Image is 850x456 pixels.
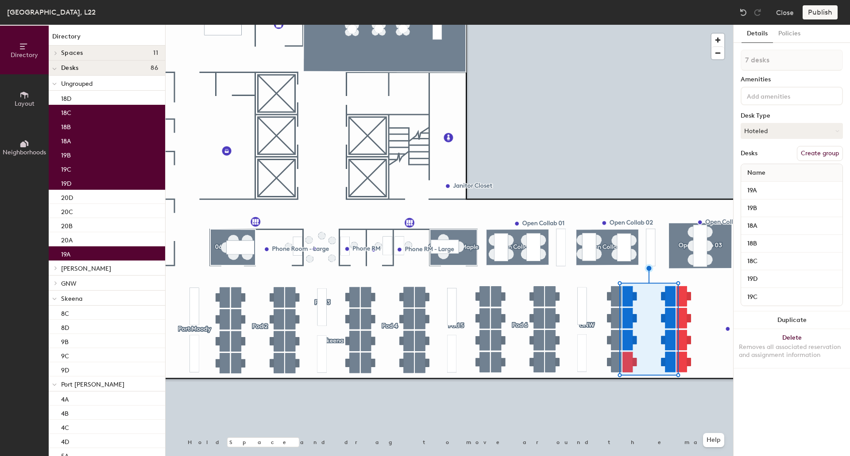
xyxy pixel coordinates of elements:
[61,407,69,418] p: 4B
[15,100,35,107] span: Layout
[61,322,69,332] p: 8D
[61,295,82,303] span: Skeena
[739,343,845,359] div: Removes all associated reservation and assignment information
[745,90,825,101] input: Add amenities
[742,25,773,43] button: Details
[61,393,69,403] p: 4A
[753,8,762,17] img: Redo
[61,206,73,216] p: 20C
[743,220,841,232] input: Unnamed desk
[61,149,71,159] p: 19B
[776,5,794,19] button: Close
[61,307,69,318] p: 8C
[703,433,724,447] button: Help
[773,25,806,43] button: Policies
[743,184,841,197] input: Unnamed desk
[61,350,69,360] p: 9C
[61,336,69,346] p: 9B
[743,165,770,181] span: Name
[743,255,841,268] input: Unnamed desk
[61,248,70,258] p: 19A
[61,135,71,145] p: 18A
[61,192,73,202] p: 20D
[61,220,73,230] p: 20B
[743,291,841,303] input: Unnamed desk
[61,177,71,188] p: 19D
[61,65,78,72] span: Desks
[743,273,841,285] input: Unnamed desk
[743,202,841,215] input: Unnamed desk
[741,123,843,139] button: Hoteled
[741,76,843,83] div: Amenities
[734,311,850,329] button: Duplicate
[3,149,46,156] span: Neighborhoods
[11,51,38,59] span: Directory
[734,329,850,368] button: DeleteRemoves all associated reservation and assignment information
[49,32,165,46] h1: Directory
[151,65,158,72] span: 86
[153,50,158,57] span: 11
[61,265,111,272] span: [PERSON_NAME]
[61,422,69,432] p: 4C
[61,80,93,88] span: Ungrouped
[61,364,69,374] p: 9D
[797,146,843,161] button: Create group
[61,50,83,57] span: Spaces
[61,107,71,117] p: 18C
[61,121,71,131] p: 18B
[61,163,71,173] p: 19C
[61,234,73,244] p: 20A
[61,280,77,287] span: GNW
[741,150,757,157] div: Desks
[743,238,841,250] input: Unnamed desk
[741,112,843,119] div: Desk Type
[61,92,71,103] p: 18D
[61,381,124,388] span: Port [PERSON_NAME]
[61,436,69,446] p: 4D
[739,8,748,17] img: Undo
[7,7,96,18] div: [GEOGRAPHIC_DATA], L22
